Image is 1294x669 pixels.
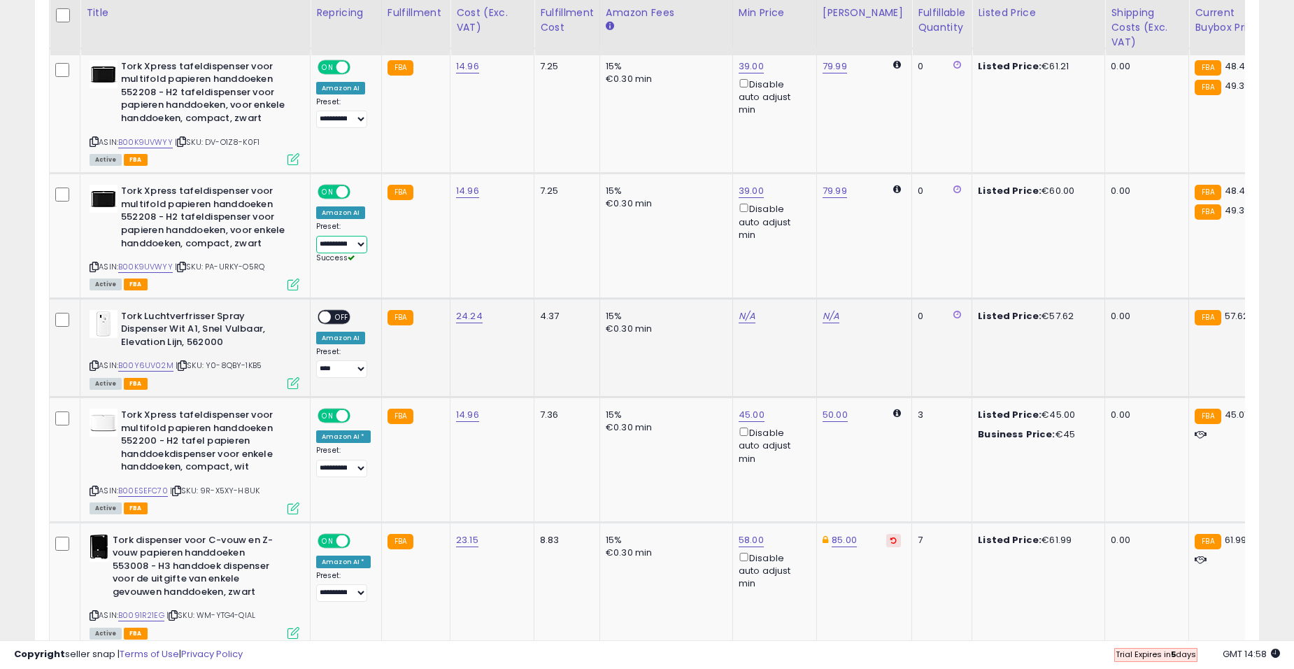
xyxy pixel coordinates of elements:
a: B00K9UVWYY [118,136,173,148]
div: €0.30 min [606,421,722,434]
div: 7.25 [540,185,589,197]
a: B00ESEFC70 [118,485,168,497]
div: Fulfillment [388,6,444,20]
b: Tork Luchtverfrisser Spray Dispenser Wit A1, Snel Vulbaar, Elevation Lijn, 562000 [121,310,291,353]
b: Tork Xpress tafeldispenser voor multifold papieren handdoeken 552208 - H2 tafeldispenser voor pap... [121,60,291,129]
small: FBA [1195,185,1221,200]
a: 14.96 [456,408,479,422]
div: 15% [606,185,722,197]
div: Listed Price [978,6,1099,20]
div: Title [86,6,304,20]
a: N/A [823,309,839,323]
div: Amazon AI * [316,430,371,443]
div: Repricing [316,6,376,20]
div: 15% [606,534,722,547]
div: 7.25 [540,60,589,73]
a: 39.00 [739,59,764,73]
span: All listings currently available for purchase on Amazon [90,154,122,166]
a: 23.15 [456,533,478,547]
div: 7.36 [540,409,589,421]
div: €0.30 min [606,197,722,210]
small: FBA [1195,310,1221,325]
small: FBA [1195,80,1221,95]
span: | SKU: 9R-X5XY-H8UK [170,485,259,496]
small: FBA [388,310,413,325]
span: 57.62 [1225,309,1249,323]
div: Disable auto adjust min [739,201,806,241]
div: €0.30 min [606,547,722,559]
div: €60.00 [978,185,1094,197]
a: B0091R21EG [118,610,164,621]
small: FBA [388,60,413,76]
a: 79.99 [823,59,847,73]
div: ASIN: [90,60,299,164]
span: OFF [348,186,371,198]
span: OFF [348,535,371,547]
b: 5 [1171,649,1176,660]
div: 0 [918,185,961,197]
div: €0.30 min [606,73,722,85]
span: OFF [348,410,371,422]
span: OFF [331,311,353,323]
div: Preset: [316,446,371,477]
a: 39.00 [739,184,764,198]
div: 3 [918,409,961,421]
div: Current Buybox Price [1195,6,1267,35]
b: Tork dispenser voor C-vouw en Z-vouw papieren handdoeken 553008 - H3 handdoek dispenser voor de u... [113,534,283,603]
i: Calculated using Dynamic Max Price. [893,60,901,69]
div: 0 [918,60,961,73]
div: Amazon Fees [606,6,727,20]
div: Amazon AI [316,206,365,219]
a: 79.99 [823,184,847,198]
b: Listed Price: [978,184,1041,197]
small: FBA [388,185,413,200]
img: 21UQ8AugV7L._SL40_.jpg [90,310,118,338]
span: 48.42 [1225,59,1251,73]
a: 45.00 [739,408,765,422]
b: Listed Price: [978,533,1041,547]
span: Success [316,253,355,263]
a: 14.96 [456,184,479,198]
small: FBA [1195,409,1221,424]
div: [PERSON_NAME] [823,6,906,20]
span: OFF [348,61,371,73]
b: Listed Price: [978,408,1041,421]
b: Listed Price: [978,59,1041,73]
div: ASIN: [90,185,299,288]
i: Calculated using Dynamic Max Price. [893,185,901,194]
div: 4.37 [540,310,589,323]
div: Preset: [316,97,371,129]
div: Preset: [316,347,371,379]
div: €61.99 [978,534,1094,547]
div: Fulfillment Cost [540,6,594,35]
span: | SKU: WM-YTG4-QIAL [166,610,255,621]
div: 0.00 [1111,60,1178,73]
div: €57.62 [978,310,1094,323]
div: €45.00 [978,409,1094,421]
b: Business Price: [978,428,1055,441]
a: 14.96 [456,59,479,73]
div: 8.83 [540,534,589,547]
div: 0.00 [1111,310,1178,323]
span: | SKU: DV-O1Z8-K0F1 [175,136,259,148]
div: Amazon AI [316,332,365,344]
a: 50.00 [823,408,848,422]
span: FBA [124,279,148,290]
div: Cost (Exc. VAT) [456,6,528,35]
a: Terms of Use [120,647,179,661]
div: 15% [606,310,722,323]
div: 0.00 [1111,534,1178,547]
div: seller snap | | [14,648,243,661]
div: 0.00 [1111,409,1178,421]
a: 85.00 [832,533,857,547]
span: ON [319,535,336,547]
img: 21g3ZILnCwL._SL40_.jpg [90,185,118,213]
div: €61.21 [978,60,1094,73]
span: ON [319,410,336,422]
div: Disable auto adjust min [739,550,806,591]
span: 48.42 [1225,184,1251,197]
div: Amazon AI * [316,556,371,568]
span: All listings currently available for purchase on Amazon [90,502,122,514]
a: B00Y6UV02M [118,360,173,372]
small: FBA [388,409,413,424]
